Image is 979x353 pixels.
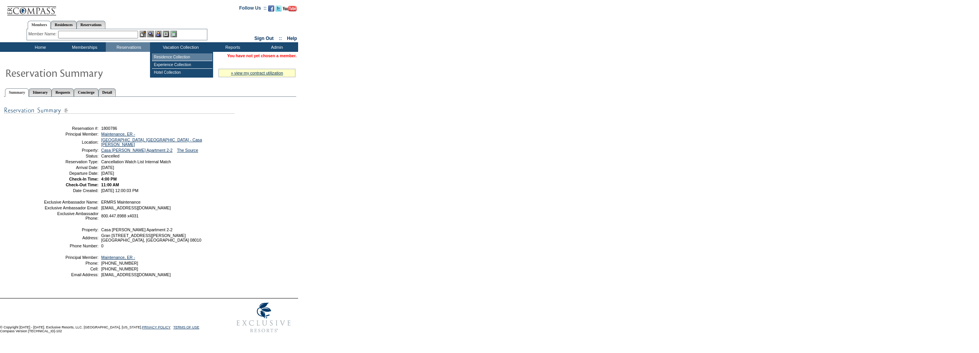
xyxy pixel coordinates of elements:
span: [EMAIL_ADDRESS][DOMAIN_NAME] [101,206,171,210]
a: Sign Out [254,36,274,41]
span: 1800786 [101,126,117,131]
td: Hotel Collection [152,69,212,76]
a: Itinerary [29,88,52,96]
td: Reservations [106,42,150,52]
img: Exclusive Resorts [229,298,298,337]
img: Become our fan on Facebook [268,5,274,12]
img: b_edit.gif [140,31,146,37]
img: Reservations [163,31,169,37]
strong: Check-In Time: [69,177,98,181]
span: Gran [STREET_ADDRESS][PERSON_NAME] [GEOGRAPHIC_DATA], [GEOGRAPHIC_DATA] 08010 [101,233,201,242]
td: Phone Number: [43,244,98,248]
td: Admin [254,42,298,52]
td: Principal Member: [43,132,98,136]
a: Summary [5,88,29,97]
span: :: [279,36,282,41]
a: [GEOGRAPHIC_DATA], [GEOGRAPHIC_DATA] - Casa [PERSON_NAME] [101,138,202,147]
span: You have not yet chosen a member. [227,53,297,58]
a: Help [287,36,297,41]
span: ERMRS Maintenance [101,200,140,204]
td: Exclusive Ambassador Email: [43,206,98,210]
td: Home [17,42,62,52]
a: Follow us on Twitter [275,8,282,12]
a: Requests [52,88,74,96]
a: Members [28,21,51,29]
a: Reservations [77,21,105,29]
td: Property: [43,227,98,232]
a: The Source [177,148,198,152]
td: Principal Member: [43,255,98,260]
img: Follow us on Twitter [275,5,282,12]
td: Status: [43,154,98,158]
a: » view my contract utilization [231,71,283,75]
td: Exclusive Ambassador Phone: [43,211,98,220]
td: Email Address: [43,272,98,277]
td: Address: [43,233,98,242]
td: Experience Collection [152,61,212,69]
span: [DATE] [101,165,114,170]
span: Cancelled [101,154,119,158]
a: Maintenance, ER - [101,255,135,260]
span: Casa [PERSON_NAME] Apartment 2-2 [101,227,172,232]
td: Reservation Type: [43,159,98,164]
img: subTtlResSummary.gif [4,106,235,115]
span: 4:00 PM [101,177,117,181]
span: [DATE] [101,171,114,176]
td: Phone: [43,261,98,265]
td: Memberships [62,42,106,52]
a: Concierge [74,88,98,96]
span: [DATE] 12:00:03 PM [101,188,138,193]
td: Reports [210,42,254,52]
td: Reservation #: [43,126,98,131]
td: Date Created: [43,188,98,193]
img: b_calculator.gif [170,31,177,37]
td: Property: [43,148,98,152]
span: 11:00 AM [101,182,119,187]
span: [PHONE_NUMBER] [101,267,138,271]
td: Vacation Collection [150,42,210,52]
td: Cell: [43,267,98,271]
span: 800.447.8988 x4031 [101,214,138,218]
span: [PHONE_NUMBER] [101,261,138,265]
a: PRIVACY POLICY [142,325,170,329]
span: Cancellation Watch List Internal Match [101,159,171,164]
span: 0 [101,244,103,248]
div: Member Name: [28,31,58,37]
img: Reservaton Summary [5,65,159,80]
td: Departure Date: [43,171,98,176]
td: Exclusive Ambassador Name: [43,200,98,204]
a: Casa [PERSON_NAME] Apartment 2-2 [101,148,172,152]
span: [EMAIL_ADDRESS][DOMAIN_NAME] [101,272,171,277]
img: View [147,31,154,37]
td: Residence Collection [152,53,212,61]
td: Follow Us :: [239,5,267,14]
a: Become our fan on Facebook [268,8,274,12]
a: TERMS OF USE [173,325,200,329]
img: Impersonate [155,31,162,37]
a: Subscribe to our YouTube Channel [283,8,297,12]
img: Subscribe to our YouTube Channel [283,6,297,12]
td: Arrival Date: [43,165,98,170]
a: Maintenance, ER - [101,132,135,136]
a: Residences [51,21,77,29]
td: Location: [43,138,98,147]
a: Detail [98,88,116,96]
strong: Check-Out Time: [66,182,98,187]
